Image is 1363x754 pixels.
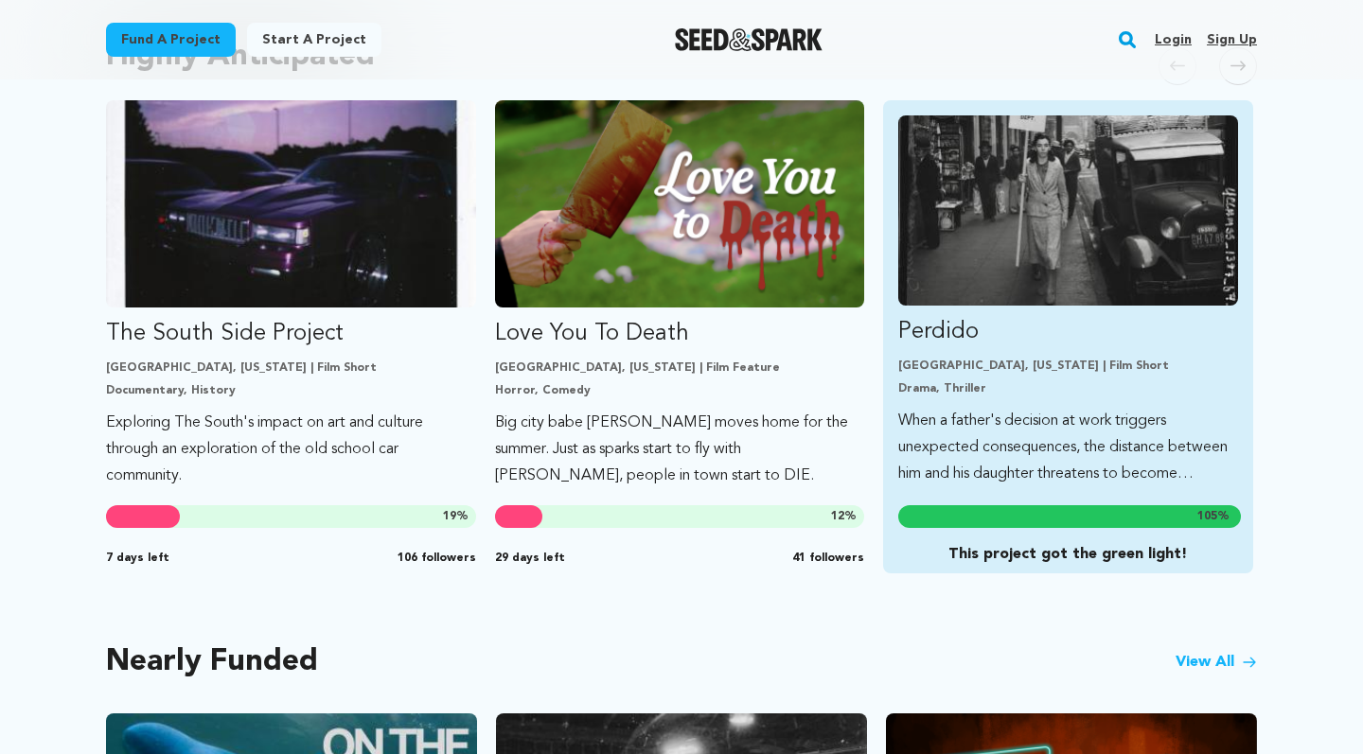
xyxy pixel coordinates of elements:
a: Sign up [1207,25,1257,55]
p: Love You To Death [495,319,865,349]
span: 29 days left [495,551,565,566]
img: Seed&Spark Logo Dark Mode [675,28,823,51]
span: 105 [1197,511,1217,522]
span: 12 [831,511,844,522]
a: View All [1176,651,1257,674]
a: Fund The South Side Project [106,100,476,489]
a: Fund a project [106,23,236,57]
p: [GEOGRAPHIC_DATA], [US_STATE] | Film Feature [495,360,865,376]
span: 19 [443,511,456,522]
p: Documentary, History [106,383,476,398]
p: [GEOGRAPHIC_DATA], [US_STATE] | Film Short [106,360,476,376]
span: % [1197,509,1230,524]
span: % [443,509,469,524]
span: 7 days left [106,551,169,566]
p: Exploring The South's impact on art and culture through an exploration of the old school car comm... [106,410,476,489]
p: Horror, Comedy [495,383,865,398]
span: 41 followers [792,551,864,566]
p: Drama, Thriller [898,381,1238,396]
p: [GEOGRAPHIC_DATA], [US_STATE] | Film Short [898,359,1238,374]
p: The South Side Project [106,319,476,349]
span: % [831,509,857,524]
a: Seed&Spark Homepage [675,28,823,51]
a: Fund Love You To Death [495,100,865,489]
p: This project got the green light! [898,543,1237,566]
a: Login [1155,25,1192,55]
h2: Nearly Funded [106,649,318,675]
p: Perdido [898,317,1238,347]
p: Big city babe [PERSON_NAME] moves home for the summer. Just as sparks start to fly with [PERSON_N... [495,410,865,489]
span: 106 followers [398,551,476,566]
a: Fund Perdido [898,115,1238,487]
a: Start a project [247,23,381,57]
p: When a father's decision at work triggers unexpected consequences, the distance between him and h... [898,408,1238,487]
